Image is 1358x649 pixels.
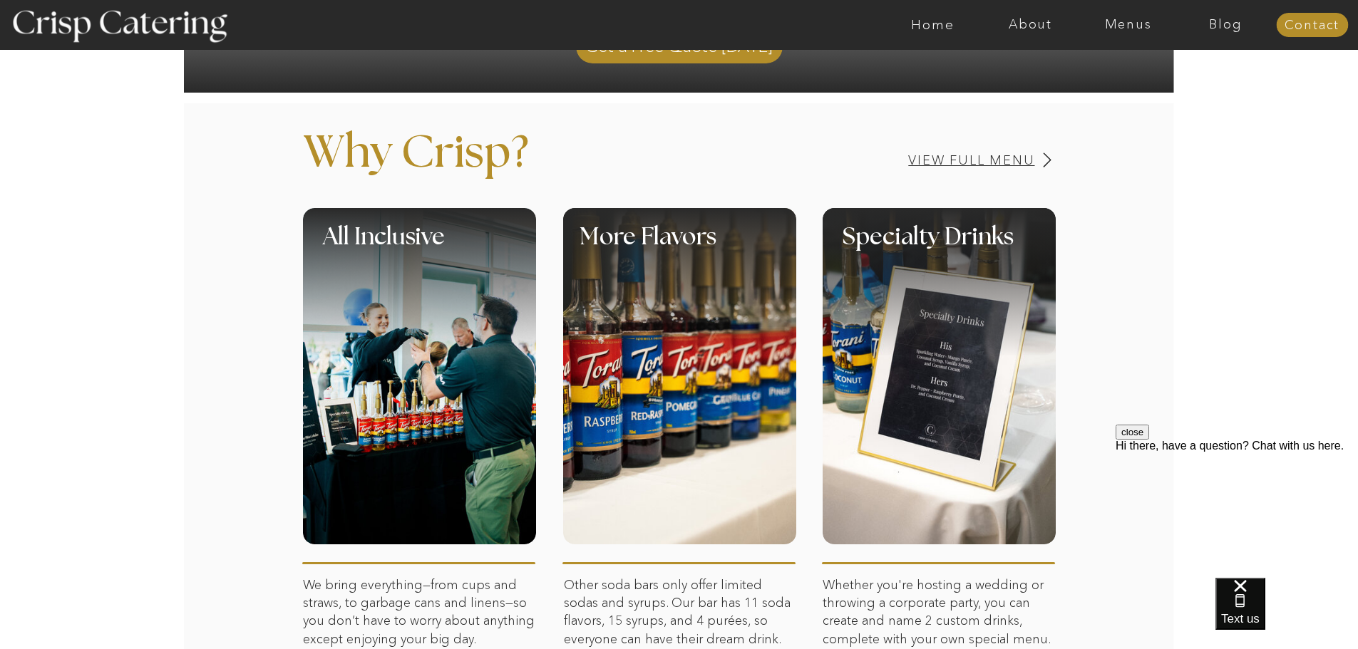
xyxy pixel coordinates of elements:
[1079,18,1177,32] a: Menus
[1215,578,1358,649] iframe: podium webchat widget bubble
[843,226,1099,268] h1: Specialty Drinks
[323,226,586,268] h1: All Inclusive
[1177,18,1275,32] a: Blog
[982,18,1079,32] a: About
[580,226,885,268] h1: More Flavors
[884,18,982,32] a: Home
[809,154,1035,167] a: View Full Menu
[1116,425,1358,596] iframe: podium webchat widget prompt
[576,22,783,63] a: Get a Free Quote [DATE]
[1276,19,1348,33] a: Contact
[303,131,686,197] p: Why Crisp?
